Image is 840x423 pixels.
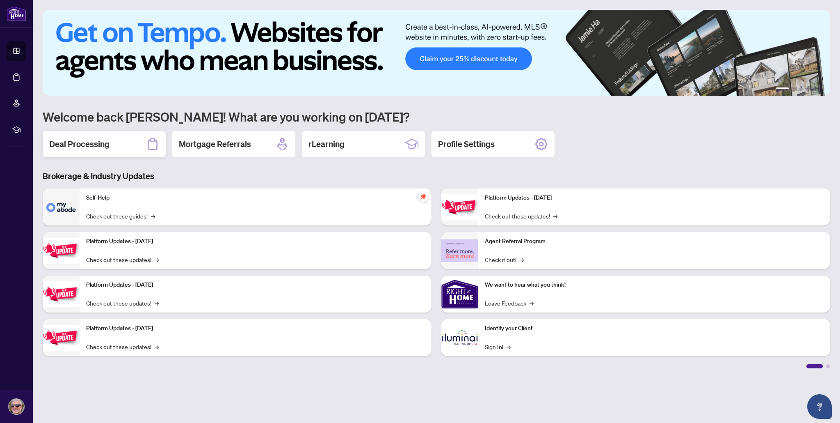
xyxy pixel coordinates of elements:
h2: Mortgage Referrals [179,138,251,150]
span: pushpin [418,192,428,202]
img: Self-Help [43,189,80,225]
img: Platform Updates - July 8, 2025 [43,325,80,351]
span: → [151,211,155,221]
span: → [155,255,159,264]
a: Check it out!→ [485,255,524,264]
img: Agent Referral Program [441,239,478,262]
button: 2 [792,87,796,91]
span: → [155,299,159,308]
button: 1 [776,87,789,91]
a: Check out these updates!→ [485,211,557,221]
p: Platform Updates - [DATE] [86,237,425,246]
h2: Deal Processing [49,138,110,150]
span: → [507,342,511,351]
h2: Profile Settings [438,138,495,150]
span: → [530,299,534,308]
a: Check out these guides!→ [86,211,155,221]
button: 5 [812,87,815,91]
span: → [155,342,159,351]
h2: rLearning [308,138,345,150]
img: We want to hear what you think! [441,276,478,313]
span: → [520,255,524,264]
img: Platform Updates - September 16, 2025 [43,238,80,264]
a: Check out these updates!→ [86,255,159,264]
img: Platform Updates - June 23, 2025 [441,194,478,220]
p: Platform Updates - [DATE] [485,193,824,202]
img: Platform Updates - July 21, 2025 [43,281,80,307]
p: Agent Referral Program [485,237,824,246]
p: Self-Help [86,193,425,202]
p: Platform Updates - [DATE] [86,280,425,290]
button: Open asap [807,394,832,419]
a: Check out these updates!→ [86,299,159,308]
button: 4 [806,87,809,91]
p: Platform Updates - [DATE] [86,324,425,333]
a: Leave Feedback→ [485,299,534,308]
button: 3 [799,87,802,91]
a: Check out these updates!→ [86,342,159,351]
span: → [553,211,557,221]
img: logo [7,6,26,21]
img: Identify your Client [441,319,478,356]
button: 6 [819,87,822,91]
p: We want to hear what you think! [485,280,824,290]
p: Identify your Client [485,324,824,333]
h1: Welcome back [PERSON_NAME]! What are you working on [DATE]? [43,109,830,124]
h3: Brokerage & Industry Updates [43,170,830,182]
img: Profile Icon [9,399,24,414]
img: Slide 0 [43,10,830,96]
a: Sign In!→ [485,342,511,351]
